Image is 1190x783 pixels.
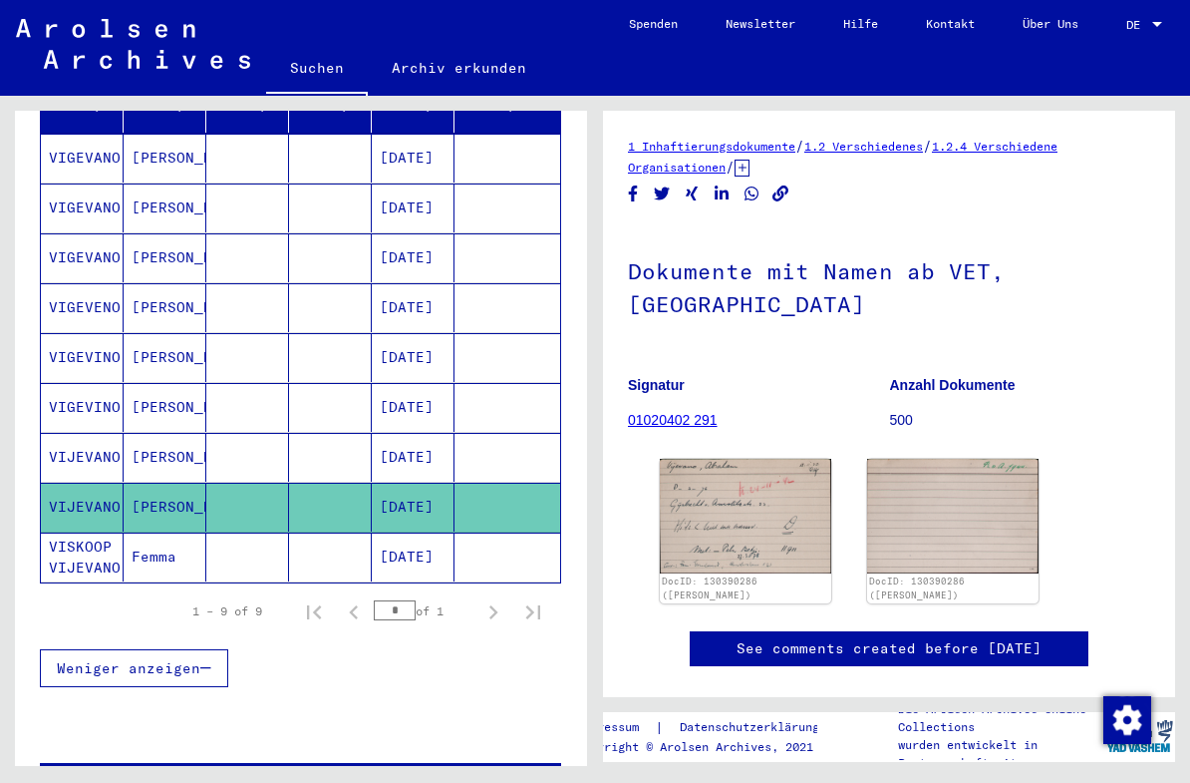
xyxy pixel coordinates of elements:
a: 01020402 291 [628,412,718,428]
p: Die Arolsen Archives Online-Collections [898,700,1104,736]
mat-cell: [DATE] [372,433,454,482]
mat-cell: [DATE] [372,184,454,232]
a: See comments created before [DATE] [737,638,1041,659]
mat-cell: [PERSON_NAME] [124,333,206,382]
a: Datenschutzerklärung [664,717,843,738]
a: DocID: 130390286 ([PERSON_NAME]) [869,576,965,600]
button: Copy link [770,182,791,206]
mat-cell: [DATE] [372,533,454,582]
b: Anzahl Dokumente [890,377,1016,393]
mat-cell: [DATE] [372,483,454,532]
a: Suchen [266,44,368,96]
mat-cell: VIGEVANO [41,134,124,183]
a: 1 Inhaftierungsdokumente [628,139,795,154]
span: / [726,158,735,176]
p: Copyright © Arolsen Archives, 2021 [576,738,843,756]
img: 001.jpg [660,459,831,574]
mat-cell: [DATE] [372,333,454,382]
p: wurden entwickelt in Partnerschaft mit [898,736,1104,772]
mat-cell: [DATE] [372,283,454,332]
mat-cell: [DATE] [372,383,454,432]
span: DE [1126,18,1148,32]
img: Arolsen_neg.svg [16,19,250,69]
mat-cell: [PERSON_NAME] [124,134,206,183]
a: Impressum [576,717,655,738]
a: DocID: 130390286 ([PERSON_NAME]) [662,576,757,600]
mat-cell: VIGEVINO [41,333,124,382]
b: Signatur [628,377,685,393]
div: 1 – 9 of 9 [192,602,262,620]
div: Zustimmung ändern [1102,695,1150,743]
button: Share on LinkedIn [712,182,733,206]
mat-cell: [PERSON_NAME] [124,184,206,232]
img: 002.jpg [867,459,1039,574]
button: Previous page [334,591,374,631]
mat-cell: VIGEVINO [41,383,124,432]
mat-cell: [PERSON_NAME] [124,233,206,282]
mat-cell: VIJEVANO [41,483,124,532]
mat-cell: VIGEVANO [41,184,124,232]
div: of 1 [374,601,473,620]
button: Share on Facebook [623,182,644,206]
h1: Dokumente mit Namen ab VET, [GEOGRAPHIC_DATA] [628,225,1150,346]
button: Share on WhatsApp [742,182,762,206]
mat-cell: [PERSON_NAME] [124,433,206,482]
button: Share on Xing [682,182,703,206]
mat-cell: VIGEVANO [41,233,124,282]
span: / [923,137,932,155]
a: Archiv erkunden [368,44,550,92]
button: Next page [473,591,513,631]
img: Zustimmung ändern [1103,696,1151,744]
p: 500 [890,410,1151,431]
mat-cell: [PERSON_NAME] [124,483,206,532]
mat-cell: VISKOOP VIJEVANO [41,533,124,582]
button: Last page [513,591,553,631]
mat-cell: [DATE] [372,233,454,282]
button: Share on Twitter [652,182,673,206]
button: First page [294,591,334,631]
span: / [795,137,804,155]
span: Weniger anzeigen [57,659,200,677]
mat-cell: Femma [124,533,206,582]
mat-cell: [DATE] [372,134,454,183]
mat-cell: [PERSON_NAME] [124,283,206,332]
a: 1.2 Verschiedenes [804,139,923,154]
button: Weniger anzeigen [40,649,228,687]
mat-cell: VIGEVENO [41,283,124,332]
mat-cell: [PERSON_NAME] [124,383,206,432]
mat-cell: VIJEVANO [41,433,124,482]
div: | [576,717,843,738]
